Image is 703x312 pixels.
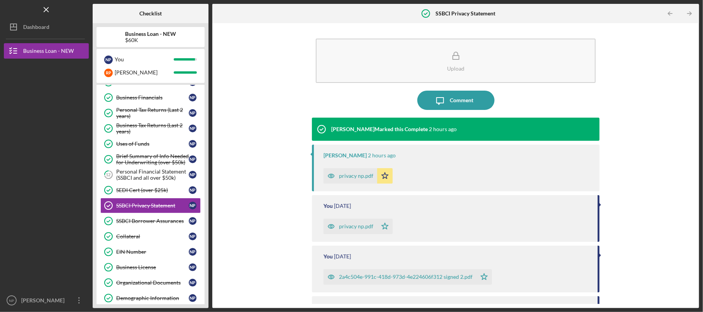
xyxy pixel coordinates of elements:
div: Upload [447,66,464,71]
div: N P [189,171,197,179]
div: Demographic Information [116,295,189,301]
div: EIN Number [116,249,189,255]
div: privacy np.pdf [339,173,373,179]
div: Business License [116,264,189,270]
div: privacy np.pdf [339,223,373,229]
text: NP [9,299,14,303]
a: SSBCI Borrower AssurancesNP [100,213,201,229]
button: Upload [316,39,596,83]
div: N P [189,279,197,287]
button: Comment [417,91,495,110]
a: Uses of FundsNP [100,136,201,152]
div: N P [189,125,197,132]
div: [PERSON_NAME] Marked this Complete [331,126,428,132]
div: Business Financials [116,94,189,101]
div: Dashboard [23,19,49,37]
div: R P [104,69,113,77]
a: Business LicenseNP [100,260,201,275]
div: N P [189,202,197,209]
div: N P [189,109,197,117]
div: Collateral [116,233,189,239]
div: N P [189,248,197,256]
b: SSBCI Privacy Statement [435,10,495,17]
div: Personal Tax Returns (Last 2 years) [116,107,189,119]
div: You [115,53,174,66]
time: 2025-08-20 23:01 [334,203,351,209]
div: Brief Summary of Info Needed for Underwriting (over $50k) [116,153,189,165]
div: Business Tax Returns (Last 2 years) [116,122,189,135]
div: N P [104,56,113,64]
div: Uses of Funds [116,141,189,147]
button: Business Loan - NEW [4,43,89,59]
div: You [324,304,333,310]
div: You [324,203,333,209]
b: Checklist [139,10,162,17]
div: [PERSON_NAME] [324,152,367,159]
a: CollateralNP [100,229,201,244]
div: N P [189,94,197,101]
div: SEDI Cert (over $25k) [116,187,189,193]
div: N P [189,233,197,240]
div: N P [189,294,197,302]
div: N P [189,155,197,163]
div: Organizational Documents [116,280,189,286]
div: $60K [125,37,176,43]
button: privacy np.pdf [324,219,393,234]
button: privacy np.pdf [324,168,393,184]
a: Brief Summary of Info Needed for Underwriting (over $50k)NP [100,152,201,167]
a: SSBCI Privacy StatementNP [100,198,201,213]
a: Business Tax Returns (Last 2 years)NP [100,121,201,136]
tspan: 12 [106,172,111,177]
a: Business FinancialsNP [100,90,201,105]
div: N P [189,263,197,271]
b: Business Loan - NEW [125,31,176,37]
a: Personal Tax Returns (Last 2 years)NP [100,105,201,121]
div: [PERSON_NAME] [19,293,69,310]
div: N P [189,217,197,225]
time: 2025-08-22 14:51 [429,126,457,132]
div: 2a4c504e-991c-418d-973d-4e224606f312 signed 2.pdf [339,274,473,280]
a: Organizational DocumentsNP [100,275,201,290]
div: SSBCI Borrower Assurances [116,218,189,224]
button: NP[PERSON_NAME] [4,293,89,308]
time: 2025-08-22 14:50 [368,152,396,159]
time: 2025-07-31 22:26 [334,304,351,310]
a: Demographic InformationNP [100,290,201,306]
div: Business Loan - NEW [23,43,74,61]
div: Comment [450,91,473,110]
div: [PERSON_NAME] [115,66,174,79]
button: 2a4c504e-991c-418d-973d-4e224606f312 signed 2.pdf [324,269,492,285]
div: N P [189,186,197,194]
button: Dashboard [4,19,89,35]
a: SEDI Cert (over $25k)NP [100,182,201,198]
div: N P [189,140,197,148]
time: 2025-07-31 22:28 [334,253,351,260]
div: SSBCI Privacy Statement [116,202,189,209]
a: EIN NumberNP [100,244,201,260]
div: Personal Financial Statement (SSBCI and all over $50k) [116,169,189,181]
a: 12Personal Financial Statement (SSBCI and all over $50k)NP [100,167,201,182]
div: You [324,253,333,260]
